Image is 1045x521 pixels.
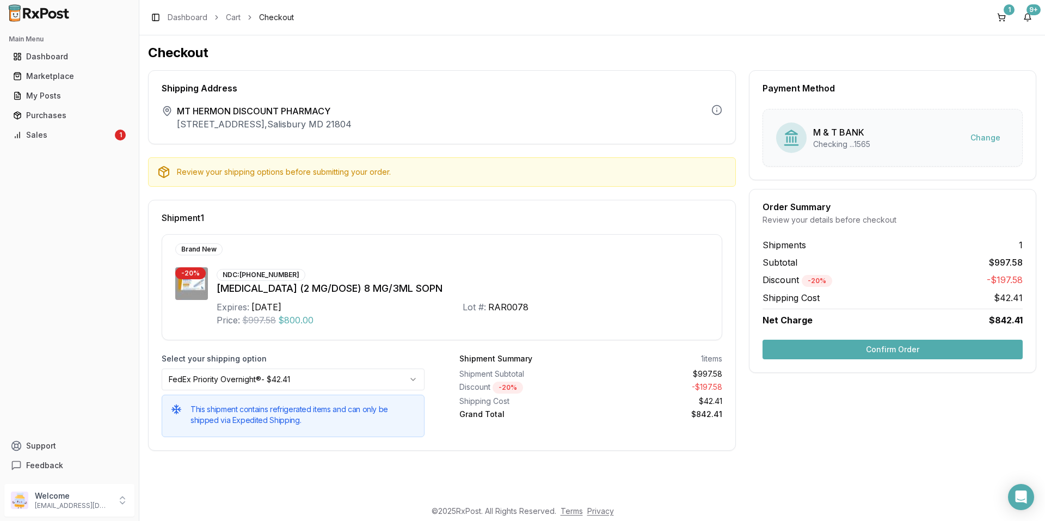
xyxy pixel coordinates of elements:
p: [EMAIL_ADDRESS][DOMAIN_NAME] [35,501,110,510]
span: Shipments [763,238,806,252]
p: [STREET_ADDRESS] , Salisbury MD 21804 [177,118,352,131]
div: - 20 % [802,275,832,287]
a: Privacy [587,506,614,516]
span: Shipment 1 [162,213,204,222]
div: - 20 % [175,267,206,279]
div: Checking ...1565 [813,139,870,150]
button: 9+ [1019,9,1036,26]
button: Confirm Order [763,340,1023,359]
a: Dashboard [9,47,130,66]
div: Marketplace [13,71,126,82]
span: -$197.58 [987,273,1023,287]
img: Ozempic (2 MG/DOSE) 8 MG/3ML SOPN [175,267,208,300]
div: Review your details before checkout [763,214,1023,225]
button: Sales1 [4,126,134,144]
div: $42.41 [595,396,723,407]
div: RAR0078 [488,301,528,314]
div: 1 [115,130,126,140]
span: $997.58 [242,314,276,327]
div: 9+ [1026,4,1041,15]
div: Payment Method [763,84,1023,93]
div: Grand Total [459,409,587,420]
span: Subtotal [763,256,797,269]
span: Checkout [259,12,294,23]
div: My Posts [13,90,126,101]
span: Feedback [26,460,63,471]
div: Order Summary [763,203,1023,211]
div: Price: [217,314,240,327]
span: $42.41 [994,291,1023,304]
button: Change [962,128,1009,148]
button: Support [4,436,134,456]
div: Shipping Address [162,84,722,93]
div: 1 [1004,4,1015,15]
h1: Checkout [148,44,1036,62]
div: Discount [459,382,587,394]
button: 1 [993,9,1010,26]
div: Shipping Cost [459,396,587,407]
div: Brand New [175,243,223,255]
div: Lot #: [463,301,486,314]
h2: Main Menu [9,35,130,44]
div: Review your shipping options before submitting your order. [177,167,727,177]
span: Net Charge [763,315,813,326]
button: Purchases [4,107,134,124]
div: NDC: [PHONE_NUMBER] [217,269,305,281]
a: Sales1 [9,125,130,145]
nav: breadcrumb [168,12,294,23]
a: Cart [226,12,241,23]
a: My Posts [9,86,130,106]
div: Shipment Subtotal [459,369,587,379]
img: User avatar [11,492,28,509]
div: $997.58 [595,369,723,379]
div: Expires: [217,301,249,314]
div: Dashboard [13,51,126,62]
span: 1 [1019,238,1023,252]
div: [MEDICAL_DATA] (2 MG/DOSE) 8 MG/3ML SOPN [217,281,709,296]
button: Dashboard [4,48,134,65]
label: Select your shipping option [162,353,425,364]
span: $997.58 [989,256,1023,269]
button: Marketplace [4,68,134,85]
div: $842.41 [595,409,723,420]
p: Welcome [35,491,110,501]
button: Feedback [4,456,134,475]
span: $842.41 [989,314,1023,327]
img: RxPost Logo [4,4,74,22]
span: Discount [763,274,832,285]
div: 1 items [701,353,722,364]
h5: This shipment contains refrigerated items and can only be shipped via Expedited Shipping. [190,404,415,426]
div: - 20 % [493,382,523,394]
span: MT HERMON DISCOUNT PHARMACY [177,105,352,118]
div: [DATE] [251,301,281,314]
div: M & T BANK [813,126,870,139]
span: $800.00 [278,314,313,327]
div: Sales [13,130,113,140]
div: Open Intercom Messenger [1008,484,1034,510]
span: Shipping Cost [763,291,820,304]
a: Marketplace [9,66,130,86]
a: Terms [561,506,583,516]
a: Dashboard [168,12,207,23]
a: Purchases [9,106,130,125]
div: Shipment Summary [459,353,532,364]
button: My Posts [4,87,134,105]
div: - $197.58 [595,382,723,394]
div: Purchases [13,110,126,121]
